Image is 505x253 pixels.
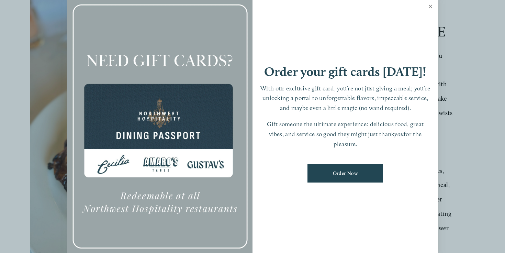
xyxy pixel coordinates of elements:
[259,119,431,149] p: Gift someone the ultimate experience: delicious food, great vibes, and service so good they might...
[307,164,383,183] a: Order Now
[394,130,404,137] em: you
[259,84,431,113] p: With our exclusive gift card, you’re not just giving a meal; you’re unlocking a portal to unforge...
[264,65,426,78] h1: Order your gift cards [DATE]!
